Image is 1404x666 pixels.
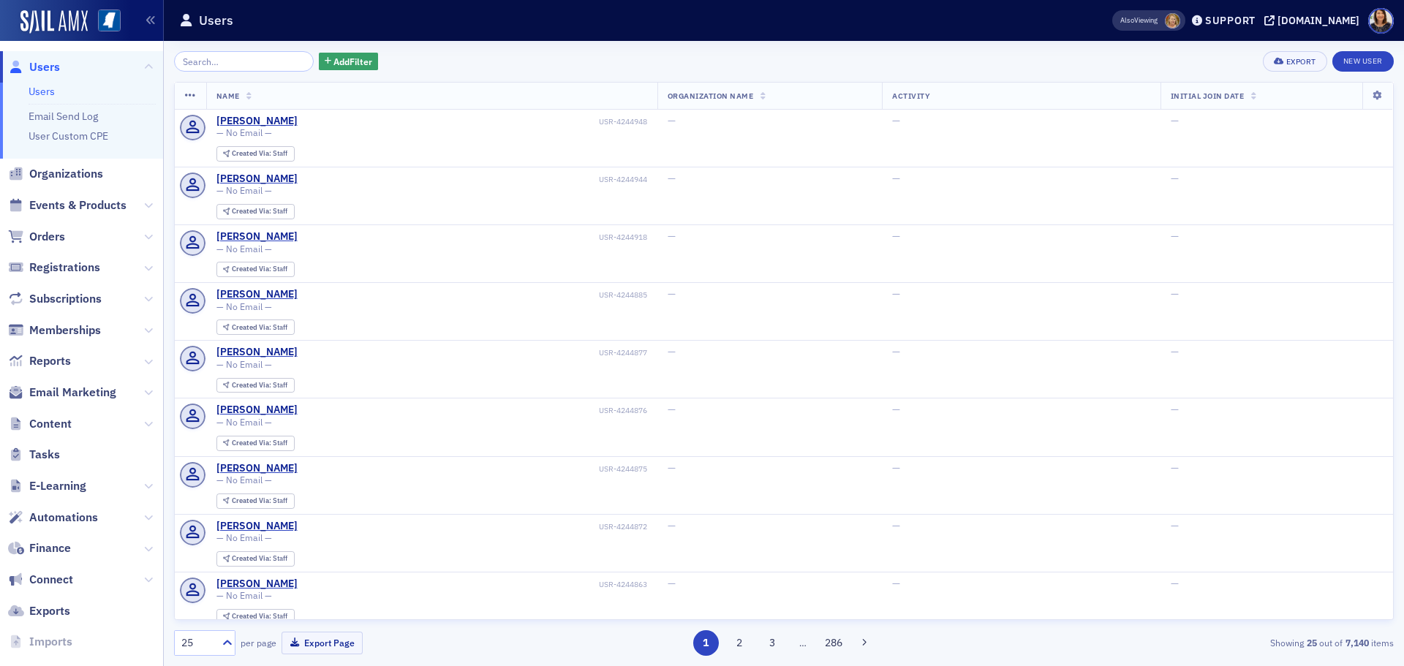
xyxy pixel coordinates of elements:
[892,403,900,416] span: —
[892,172,900,185] span: —
[216,301,272,312] span: — No Email —
[300,117,647,126] div: USR-4244948
[232,322,273,332] span: Created Via :
[892,114,900,127] span: —
[29,416,72,432] span: Content
[29,110,98,123] a: Email Send Log
[216,493,295,509] div: Created Via: Staff
[216,590,272,601] span: — No Email —
[8,229,65,245] a: Orders
[29,447,60,463] span: Tasks
[1304,636,1319,649] strong: 25
[8,572,73,588] a: Connect
[216,532,272,543] span: — No Email —
[300,175,647,184] div: USR-4244944
[29,572,73,588] span: Connect
[333,55,372,68] span: Add Filter
[8,634,72,650] a: Imports
[1171,114,1179,127] span: —
[668,577,676,590] span: —
[668,345,676,358] span: —
[216,578,298,591] a: [PERSON_NAME]
[668,519,676,532] span: —
[1171,461,1179,474] span: —
[29,510,98,526] span: Automations
[8,59,60,75] a: Users
[232,553,273,563] span: Created Via :
[300,348,647,357] div: USR-4244877
[216,359,272,370] span: — No Email —
[241,636,276,649] label: per page
[216,185,272,196] span: — No Email —
[300,464,647,474] div: USR-4244875
[232,206,273,216] span: Created Via :
[668,287,676,300] span: —
[216,127,272,138] span: — No Email —
[8,447,60,463] a: Tasks
[892,91,930,101] span: Activity
[1171,91,1245,101] span: Initial Join Date
[8,385,116,401] a: Email Marketing
[216,436,295,451] div: Created Via: Staff
[174,51,314,72] input: Search…
[216,115,298,128] a: [PERSON_NAME]
[793,636,813,649] span: …
[29,634,72,650] span: Imports
[29,129,108,143] a: User Custom CPE
[29,85,55,98] a: Users
[1263,51,1326,72] button: Export
[300,290,647,300] div: USR-4244885
[1165,13,1180,29] span: Ellen Vaughn
[1171,519,1179,532] span: —
[1205,14,1256,27] div: Support
[319,53,379,71] button: AddFilter
[821,630,847,656] button: 286
[282,632,363,654] button: Export Page
[668,114,676,127] span: —
[300,522,647,531] div: USR-4244872
[668,91,754,101] span: Organization Name
[216,346,298,359] a: [PERSON_NAME]
[232,324,287,332] div: Staff
[8,353,71,369] a: Reports
[216,288,298,301] a: [PERSON_NAME]
[1171,287,1179,300] span: —
[29,322,101,338] span: Memberships
[1286,58,1316,66] div: Export
[892,461,900,474] span: —
[29,291,102,307] span: Subscriptions
[1120,15,1158,26] span: Viewing
[29,166,103,182] span: Organizations
[1171,577,1179,590] span: —
[8,416,72,432] a: Content
[232,496,273,505] span: Created Via :
[726,630,752,656] button: 2
[232,438,273,447] span: Created Via :
[216,91,240,101] span: Name
[216,417,272,428] span: — No Email —
[300,232,647,242] div: USR-4244918
[668,403,676,416] span: —
[216,173,298,186] a: [PERSON_NAME]
[98,10,121,32] img: SailAMX
[216,230,298,243] a: [PERSON_NAME]
[668,172,676,185] span: —
[216,609,295,624] div: Created Via: Staff
[232,264,273,273] span: Created Via :
[232,555,287,563] div: Staff
[1171,345,1179,358] span: —
[892,345,900,358] span: —
[232,380,273,390] span: Created Via :
[892,230,900,243] span: —
[181,635,214,651] div: 25
[1171,172,1179,185] span: —
[668,230,676,243] span: —
[216,520,298,533] a: [PERSON_NAME]
[216,462,298,475] a: [PERSON_NAME]
[216,243,272,254] span: — No Email —
[1332,51,1394,72] a: New User
[216,319,295,335] div: Created Via: Staff
[216,404,298,417] div: [PERSON_NAME]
